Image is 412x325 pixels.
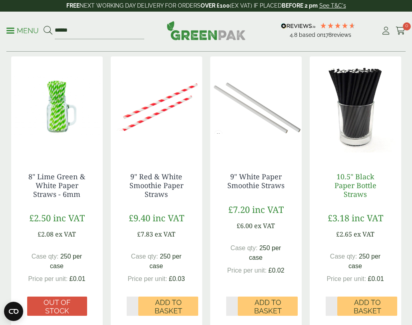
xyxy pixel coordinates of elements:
span: £2.08 [38,230,54,239]
span: 250 per case [348,253,380,269]
span: £0.01 [70,275,86,282]
span: 4.8 [290,32,299,38]
span: Case qty: [330,253,357,260]
span: Case qty: [231,245,258,251]
span: £9.40 [129,212,150,224]
a: 0 [396,25,406,37]
span: £3.18 [328,212,349,224]
img: GreenPak Supplies [167,21,246,40]
img: 9inch White Paper Smoothie Straws 8mm [4698] [210,56,302,156]
span: £2.65 [336,230,352,239]
strong: FREE [66,2,80,9]
span: Price per unit: [28,275,68,282]
img: REVIEWS.io [281,23,316,29]
span: Add to Basket [243,298,292,315]
span: inc VAT [352,212,383,224]
a: 9" White Paper Smoothie Straws [227,172,285,190]
i: My Account [381,27,391,35]
span: Based on [299,32,323,38]
span: ex VAT [55,230,76,239]
button: Add to Basket [238,297,298,316]
img: 9inch Red & White Smoothie Paper Straws 8mm[4697] [111,56,202,156]
span: £0.02 [269,267,285,274]
a: 9" Red & White Smoothie Paper Straws [129,172,183,199]
span: Price per unit: [326,275,366,282]
span: Price per unit: [127,275,167,282]
span: Case qty: [131,253,158,260]
button: Open CMP widget [4,302,23,321]
a: Out of stock [27,297,87,316]
span: £2.50 [29,212,51,224]
button: Add to Basket [337,297,397,316]
span: reviews [332,32,351,38]
a: See T&C's [319,2,346,9]
span: £0.03 [169,275,185,282]
img: Black Sip Straw 2 - Copy [310,56,401,156]
span: inc VAT [153,212,184,224]
span: ex VAT [254,221,275,230]
span: 178 [323,32,332,38]
strong: OVER £100 [201,2,230,9]
div: 4.78 Stars [320,22,356,29]
span: Case qty: [32,253,59,260]
a: Menu [6,26,39,34]
a: 10.5" Black Paper Bottle Straws [334,172,376,199]
span: ex VAT [155,230,175,239]
button: Add to Basket [138,297,198,316]
span: 250 per case [249,245,281,261]
span: 250 per case [50,253,82,269]
span: Price per unit: [227,267,267,274]
span: £7.20 [228,203,250,215]
span: £0.01 [368,275,384,282]
p: Menu [6,26,39,36]
span: 250 per case [149,253,181,269]
i: Cart [396,27,406,35]
span: Add to Basket [343,298,392,315]
img: 8 [11,56,103,156]
span: inc VAT [252,203,284,215]
span: Out of stock [33,298,82,315]
span: Add to Basket [144,298,193,315]
span: inc VAT [53,212,85,224]
strong: BEFORE 2 pm [282,2,318,9]
span: 0 [403,22,411,30]
span: ex VAT [354,230,374,239]
a: 8" Lime Green & White Paper Straws - 6mm [28,172,85,199]
span: £7.83 [137,230,153,239]
span: £6.00 [237,221,253,230]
